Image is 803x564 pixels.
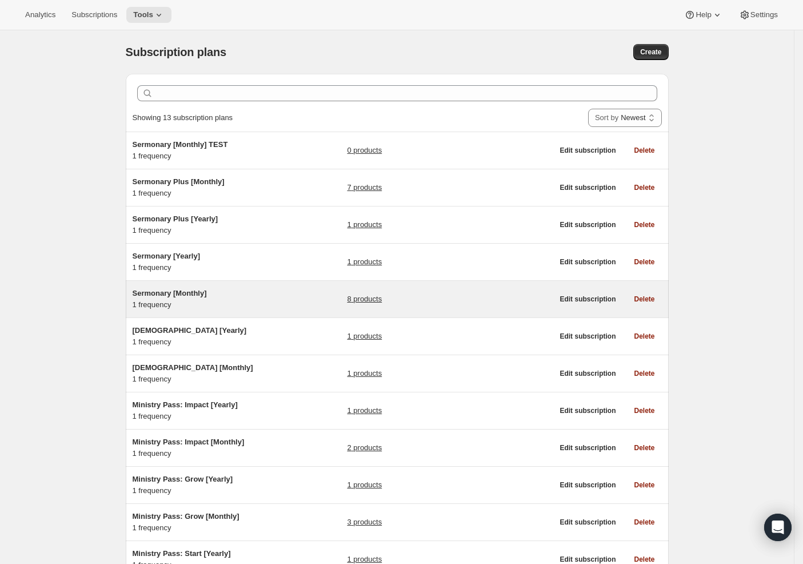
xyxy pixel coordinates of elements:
span: [DEMOGRAPHIC_DATA] [Yearly] [133,326,247,335]
span: Edit subscription [560,518,616,527]
span: Delete [634,406,654,415]
button: Edit subscription [553,142,622,158]
button: Edit subscription [553,366,622,382]
span: Sermonary [Yearly] [133,252,201,260]
div: 1 frequency [133,288,275,311]
span: Edit subscription [560,480,616,490]
button: Delete [627,254,661,270]
button: Edit subscription [553,217,622,233]
span: Sermonary Plus [Monthly] [133,177,225,186]
span: Delete [634,220,654,229]
span: Delete [634,295,654,304]
div: 1 frequency [133,176,275,199]
button: Delete [627,180,661,196]
span: Subscription plans [126,46,226,58]
span: Settings [750,10,778,19]
span: Edit subscription [560,295,616,304]
button: Edit subscription [553,440,622,456]
div: 1 frequency [133,474,275,497]
span: Delete [634,369,654,378]
button: Edit subscription [553,254,622,270]
span: Edit subscription [560,555,616,564]
div: 1 frequency [133,511,275,534]
span: Analytics [25,10,55,19]
span: Ministry Pass: Start [Yearly] [133,549,231,558]
div: 1 frequency [133,436,275,459]
span: Ministry Pass: Grow [Yearly] [133,475,233,483]
button: Delete [627,142,661,158]
button: Delete [627,328,661,344]
div: 1 frequency [133,325,275,348]
a: 1 products [347,256,382,268]
a: 8 products [347,293,382,305]
a: 3 products [347,517,382,528]
a: 1 products [347,405,382,416]
button: Delete [627,217,661,233]
span: Edit subscription [560,146,616,155]
span: Help [696,10,711,19]
span: Delete [634,257,654,267]
span: Delete [634,146,654,155]
span: Edit subscription [560,406,616,415]
a: 2 products [347,442,382,454]
div: Open Intercom Messenger [764,514,792,541]
span: Tools [133,10,153,19]
span: Edit subscription [560,443,616,452]
span: Edit subscription [560,220,616,229]
button: Delete [627,477,661,493]
span: Edit subscription [560,183,616,192]
span: Sermonary Plus [Yearly] [133,215,218,223]
div: 1 frequency [133,399,275,422]
span: Delete [634,518,654,527]
button: Delete [627,291,661,307]
button: Edit subscription [553,291,622,307]
span: Delete [634,555,654,564]
span: Delete [634,480,654,490]
button: Tools [126,7,171,23]
button: Edit subscription [553,477,622,493]
span: Edit subscription [560,332,616,341]
span: Delete [634,332,654,341]
span: Sermonary [Monthly] [133,289,207,297]
div: 1 frequency [133,139,275,162]
button: Delete [627,440,661,456]
button: Edit subscription [553,514,622,530]
span: Ministry Pass: Impact [Monthly] [133,438,245,446]
button: Delete [627,403,661,419]
button: Subscriptions [65,7,124,23]
span: Showing 13 subscription plans [133,113,233,122]
button: Settings [732,7,785,23]
span: [DEMOGRAPHIC_DATA] [Monthly] [133,363,253,372]
a: 1 products [347,219,382,231]
div: 1 frequency [133,213,275,236]
span: Edit subscription [560,257,616,267]
span: Ministry Pass: Grow [Monthly] [133,512,239,521]
button: Edit subscription [553,328,622,344]
a: 7 products [347,182,382,193]
span: Create [640,47,661,57]
button: Analytics [18,7,62,23]
a: 0 products [347,145,382,156]
button: Create [633,44,668,60]
span: Delete [634,443,654,452]
span: Sermonary [Monthly] TEST [133,140,228,149]
button: Delete [627,366,661,382]
div: 1 frequency [133,362,275,385]
a: 1 products [347,368,382,379]
span: Delete [634,183,654,192]
div: 1 frequency [133,251,275,273]
button: Edit subscription [553,403,622,419]
button: Help [677,7,729,23]
span: Ministry Pass: Impact [Yearly] [133,400,238,409]
button: Edit subscription [553,180,622,196]
button: Delete [627,514,661,530]
a: 1 products [347,479,382,491]
span: Subscriptions [71,10,117,19]
a: 1 products [347,331,382,342]
span: Edit subscription [560,369,616,378]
